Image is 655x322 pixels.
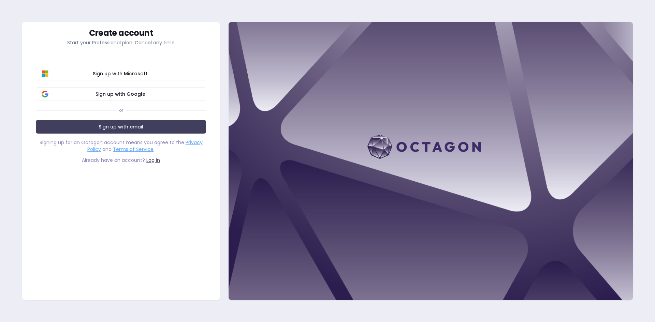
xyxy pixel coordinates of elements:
div: Create account [36,29,206,37]
a: Log in [146,157,160,164]
a: Terms of Service [113,146,154,153]
button: Sign up with Microsoft [36,67,206,80]
div: Already have an account? [36,157,206,164]
button: Sign up with Google [36,87,206,101]
span: Sign up with Google [40,91,200,97]
a: Sign up with email [36,120,206,134]
span: Sign up with Microsoft [40,70,200,77]
div: or [119,108,123,113]
div: Signing up for an Octagon account means you agree to the and . [36,139,206,153]
p: Start your Professional plan. Cancel any time [36,39,206,46]
a: Privacy Policy [87,139,203,153]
